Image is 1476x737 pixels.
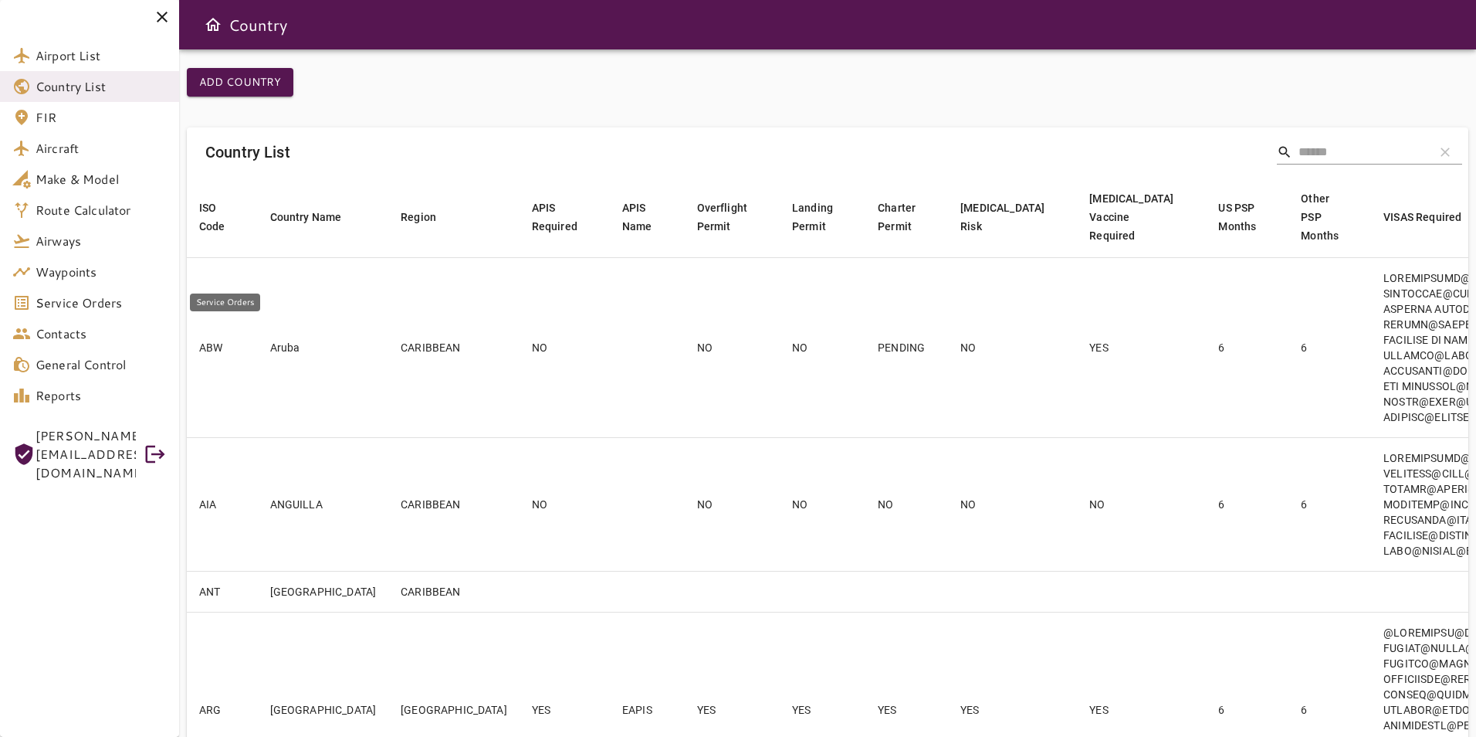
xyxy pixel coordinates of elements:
div: APIS Name [622,199,652,236]
h6: Country List [205,140,290,165]
div: US PSP Months [1218,199,1256,236]
td: NO [520,437,610,571]
td: [GEOGRAPHIC_DATA] [258,571,389,612]
td: ANGUILLA [258,437,389,571]
td: CARIBBEAN [388,257,520,437]
span: [MEDICAL_DATA] Vaccine Required [1089,189,1193,245]
div: Service Orders [190,294,260,311]
div: Region [401,208,436,226]
div: Country Name [270,208,342,226]
span: [PERSON_NAME][EMAIL_ADDRESS][DOMAIN_NAME] [36,426,136,482]
div: VISAS Required [1383,208,1461,226]
td: NO [780,257,865,437]
div: [MEDICAL_DATA] Vaccine Required [1089,189,1173,245]
span: Service Orders [36,294,167,312]
td: PENDING [865,257,948,437]
td: 6 [1288,437,1371,571]
span: Other PSP Months [1301,189,1359,245]
h6: Country [229,12,287,37]
td: ABW [187,257,258,437]
span: US PSP Months [1218,199,1276,236]
div: ISO Code [199,199,225,236]
span: ISO Code [199,199,245,236]
td: CARIBBEAN [388,437,520,571]
span: APIS Name [622,199,672,236]
span: search [1277,144,1292,160]
div: Other PSP Months [1301,189,1339,245]
td: NO [948,437,1077,571]
span: Route Calculator [36,201,167,219]
td: 6 [1206,257,1288,437]
span: Aircraft [36,139,167,158]
div: Landing Permit [792,199,833,236]
div: Charter Permit [878,199,916,236]
span: Reports [36,386,167,405]
span: APIS Required [532,199,598,236]
span: Overflight Permit [697,199,768,236]
span: Airport List [36,46,167,65]
span: Make & Model [36,170,167,188]
span: FIR [36,108,167,127]
div: APIS Required [532,199,577,236]
td: NO [865,437,948,571]
div: Overflight Permit [697,199,748,236]
td: NO [685,257,780,437]
div: [MEDICAL_DATA] Risk [960,199,1044,236]
td: NO [948,257,1077,437]
input: Search [1298,140,1422,165]
td: NO [685,437,780,571]
button: Add Country [187,68,293,97]
td: AIA [187,437,258,571]
td: CARIBBEAN [388,571,520,612]
span: Airways [36,232,167,250]
span: [MEDICAL_DATA] Risk [960,199,1065,236]
span: Landing Permit [792,199,853,236]
td: ANT [187,571,258,612]
span: Country List [36,77,167,96]
span: Waypoints [36,263,167,281]
span: Region [401,208,456,226]
td: 6 [1206,437,1288,571]
td: NO [520,257,610,437]
span: General Control [36,355,167,374]
td: NO [780,437,865,571]
td: Aruba [258,257,389,437]
span: Contacts [36,324,167,343]
span: Country Name [270,208,362,226]
td: 6 [1288,257,1371,437]
td: NO [1077,437,1206,571]
span: Charter Permit [878,199,936,236]
td: YES [1077,257,1206,437]
button: Open drawer [198,9,229,40]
